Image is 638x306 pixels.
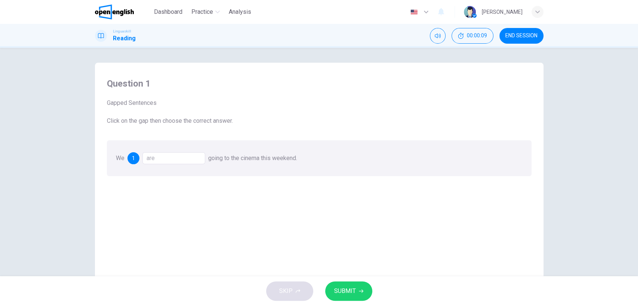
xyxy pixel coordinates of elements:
span: SUBMIT [334,286,356,296]
span: Linguaskill [113,29,131,34]
span: Practice [191,7,213,16]
span: 00:00:09 [467,33,487,39]
h1: Reading [113,34,136,43]
img: en [409,9,419,15]
button: SUBMIT [325,281,372,301]
button: Dashboard [151,5,185,19]
a: OpenEnglish logo [95,4,151,19]
button: 00:00:09 [451,28,493,44]
img: Profile picture [464,6,476,18]
div: are [142,152,205,164]
span: 1 [132,156,135,161]
span: Dashboard [154,7,182,16]
span: Analysis [229,7,251,16]
h4: Question 1 [107,78,531,90]
span: Gapped Sentences [107,99,531,107]
span: We [116,154,124,162]
button: Analysis [226,5,254,19]
span: END SESSION [505,33,537,39]
div: Hide [451,28,493,44]
div: Mute [430,28,446,44]
div: [PERSON_NAME] [482,7,523,16]
button: END SESSION [499,28,543,44]
button: Practice [188,5,223,19]
img: OpenEnglish logo [95,4,134,19]
span: Click on the gap then choose the correct answer. [107,116,531,125]
span: going to the cinema this weekend. [208,154,297,162]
